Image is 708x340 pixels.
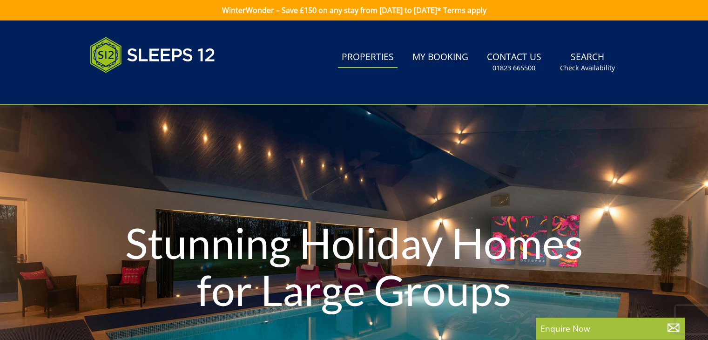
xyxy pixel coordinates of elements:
iframe: Customer reviews powered by Trustpilot [85,84,183,92]
h1: Stunning Holiday Homes for Large Groups [106,201,602,332]
small: 01823 665500 [492,63,535,73]
a: Properties [338,47,398,68]
p: Enquire Now [540,322,680,334]
small: Check Availability [560,63,615,73]
a: My Booking [409,47,472,68]
a: SearchCheck Availability [556,47,619,77]
img: Sleeps 12 [90,32,216,78]
a: Contact Us01823 665500 [483,47,545,77]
